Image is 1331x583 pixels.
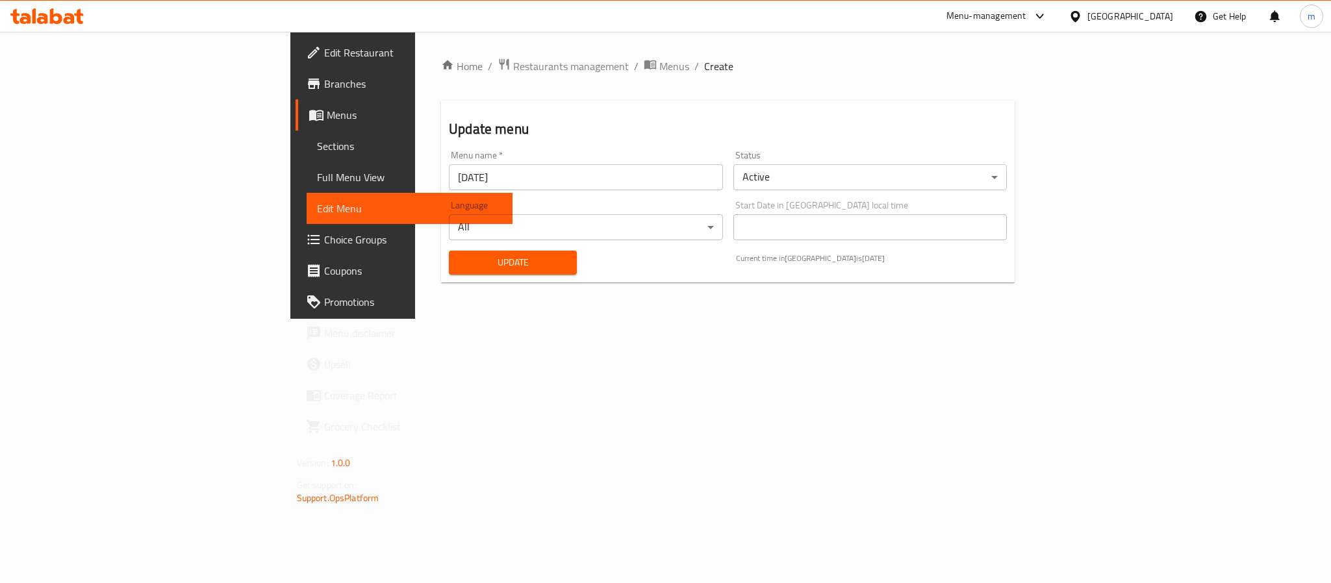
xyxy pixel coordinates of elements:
[317,169,502,185] span: Full Menu View
[324,294,502,310] span: Promotions
[324,263,502,279] span: Coupons
[513,58,629,74] span: Restaurants management
[441,58,1015,75] nav: breadcrumb
[296,99,513,130] a: Menus
[324,356,502,372] span: Upsell
[644,58,689,75] a: Menus
[736,253,1008,264] p: Current time in [GEOGRAPHIC_DATA] is [DATE]
[459,254,566,271] span: Update
[296,286,513,317] a: Promotions
[296,411,513,442] a: Grocery Checklist
[694,58,699,74] li: /
[449,214,723,240] div: All
[296,317,513,349] a: Menu disclaimer
[324,419,502,434] span: Grocery Checklist
[307,130,513,162] a: Sections
[331,454,351,471] span: 1.0.0
[296,349,513,380] a: Upsell
[733,164,1008,190] div: Active
[449,119,1007,139] h2: Update menu
[296,224,513,255] a: Choice Groups
[296,37,513,68] a: Edit Restaurant
[307,162,513,193] a: Full Menu View
[324,325,502,341] span: Menu disclaimer
[324,232,502,247] span: Choice Groups
[324,388,502,403] span: Coverage Report
[659,58,689,74] span: Menus
[317,201,502,216] span: Edit Menu
[297,454,329,471] span: Version:
[946,8,1026,24] div: Menu-management
[296,68,513,99] a: Branches
[317,138,502,154] span: Sections
[704,58,733,74] span: Create
[297,490,379,506] a: Support.OpsPlatform
[324,76,502,92] span: Branches
[498,58,629,75] a: Restaurants management
[634,58,639,74] li: /
[1308,9,1315,23] span: m
[327,107,502,123] span: Menus
[449,164,723,190] input: Please enter Menu name
[449,251,577,275] button: Update
[296,255,513,286] a: Coupons
[296,380,513,411] a: Coverage Report
[1087,9,1173,23] div: [GEOGRAPHIC_DATA]
[307,193,513,224] a: Edit Menu
[324,45,502,60] span: Edit Restaurant
[297,477,357,493] span: Get support on:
